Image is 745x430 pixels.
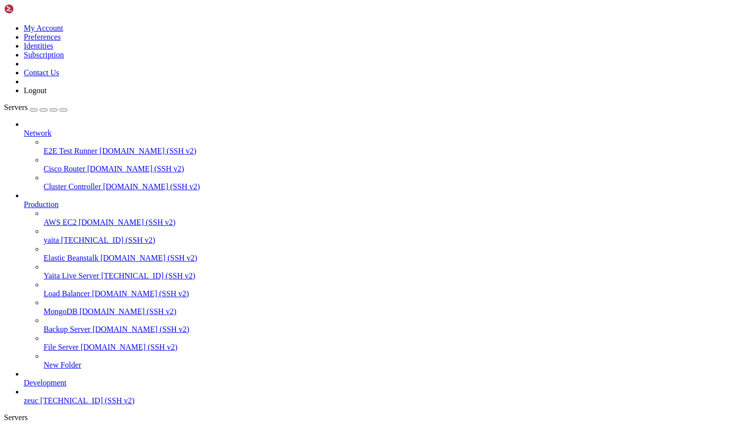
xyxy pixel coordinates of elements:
[44,271,741,280] a: Yaita Live Server [TECHNICAL_ID] (SSH v2)
[24,200,58,209] span: Production
[44,156,741,173] li: Cisco Router [DOMAIN_NAME] (SSH v2)
[4,4,61,14] img: Shellngn
[24,68,59,77] a: Contact Us
[44,182,101,191] span: Cluster Controller
[24,387,741,405] li: zeuc [TECHNICAL_ID] (SSH v2)
[103,182,200,191] span: [DOMAIN_NAME] (SSH v2)
[40,396,134,405] span: [TECHNICAL_ID] (SSH v2)
[44,361,741,370] a: New Folder
[44,263,741,280] li: Yaita Live Server [TECHNICAL_ID] (SSH v2)
[24,191,741,370] li: Production
[44,307,77,316] span: MongoDB
[44,334,741,352] li: File Server [DOMAIN_NAME] (SSH v2)
[44,298,741,316] li: MongoDB [DOMAIN_NAME] (SSH v2)
[24,370,741,387] li: Development
[24,129,741,138] a: Network
[44,289,90,298] span: Load Balancer
[4,103,67,111] a: Servers
[44,227,741,245] li: yaita [TECHNICAL_ID] (SSH v2)
[101,271,195,280] span: [TECHNICAL_ID] (SSH v2)
[44,254,741,263] a: Elastic Beanstalk [DOMAIN_NAME] (SSH v2)
[24,378,741,387] a: Development
[101,254,198,262] span: [DOMAIN_NAME] (SSH v2)
[44,236,741,245] a: yaita [TECHNICAL_ID] (SSH v2)
[44,173,741,191] li: Cluster Controller [DOMAIN_NAME] (SSH v2)
[44,147,98,155] span: E2E Test Runner
[44,289,741,298] a: Load Balancer [DOMAIN_NAME] (SSH v2)
[100,147,197,155] span: [DOMAIN_NAME] (SSH v2)
[44,325,741,334] a: Backup Server [DOMAIN_NAME] (SSH v2)
[44,316,741,334] li: Backup Server [DOMAIN_NAME] (SSH v2)
[44,325,91,333] span: Backup Server
[44,147,741,156] a: E2E Test Runner [DOMAIN_NAME] (SSH v2)
[24,396,741,405] a: zeuc [TECHNICAL_ID] (SSH v2)
[44,164,85,173] span: Cisco Router
[24,120,741,191] li: Network
[44,361,81,369] span: New Folder
[4,4,616,12] x-row: Connecting [TECHNICAL_ID]...
[44,352,741,370] li: New Folder
[61,236,155,244] span: [TECHNICAL_ID] (SSH v2)
[44,307,741,316] a: MongoDB [DOMAIN_NAME] (SSH v2)
[24,33,61,41] a: Preferences
[4,413,741,422] div: Servers
[4,12,8,21] div: (0, 1)
[44,343,741,352] a: File Server [DOMAIN_NAME] (SSH v2)
[24,86,47,95] a: Logout
[24,396,38,405] span: zeuc
[24,378,66,387] span: Development
[81,343,178,351] span: [DOMAIN_NAME] (SSH v2)
[44,209,741,227] li: AWS EC2 [DOMAIN_NAME] (SSH v2)
[44,236,59,244] span: yaita
[44,245,741,263] li: Elastic Beanstalk [DOMAIN_NAME] (SSH v2)
[44,218,741,227] a: AWS EC2 [DOMAIN_NAME] (SSH v2)
[92,289,189,298] span: [DOMAIN_NAME] (SSH v2)
[79,307,176,316] span: [DOMAIN_NAME] (SSH v2)
[24,42,53,50] a: Identities
[24,24,63,32] a: My Account
[44,343,79,351] span: File Server
[87,164,184,173] span: [DOMAIN_NAME] (SSH v2)
[24,51,64,59] a: Subscription
[4,103,28,111] span: Servers
[44,164,741,173] a: Cisco Router [DOMAIN_NAME] (SSH v2)
[44,254,99,262] span: Elastic Beanstalk
[44,218,77,226] span: AWS EC2
[44,280,741,298] li: Load Balancer [DOMAIN_NAME] (SSH v2)
[24,129,52,137] span: Network
[24,200,741,209] a: Production
[79,218,176,226] span: [DOMAIN_NAME] (SSH v2)
[93,325,190,333] span: [DOMAIN_NAME] (SSH v2)
[44,138,741,156] li: E2E Test Runner [DOMAIN_NAME] (SSH v2)
[44,182,741,191] a: Cluster Controller [DOMAIN_NAME] (SSH v2)
[44,271,99,280] span: Yaita Live Server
